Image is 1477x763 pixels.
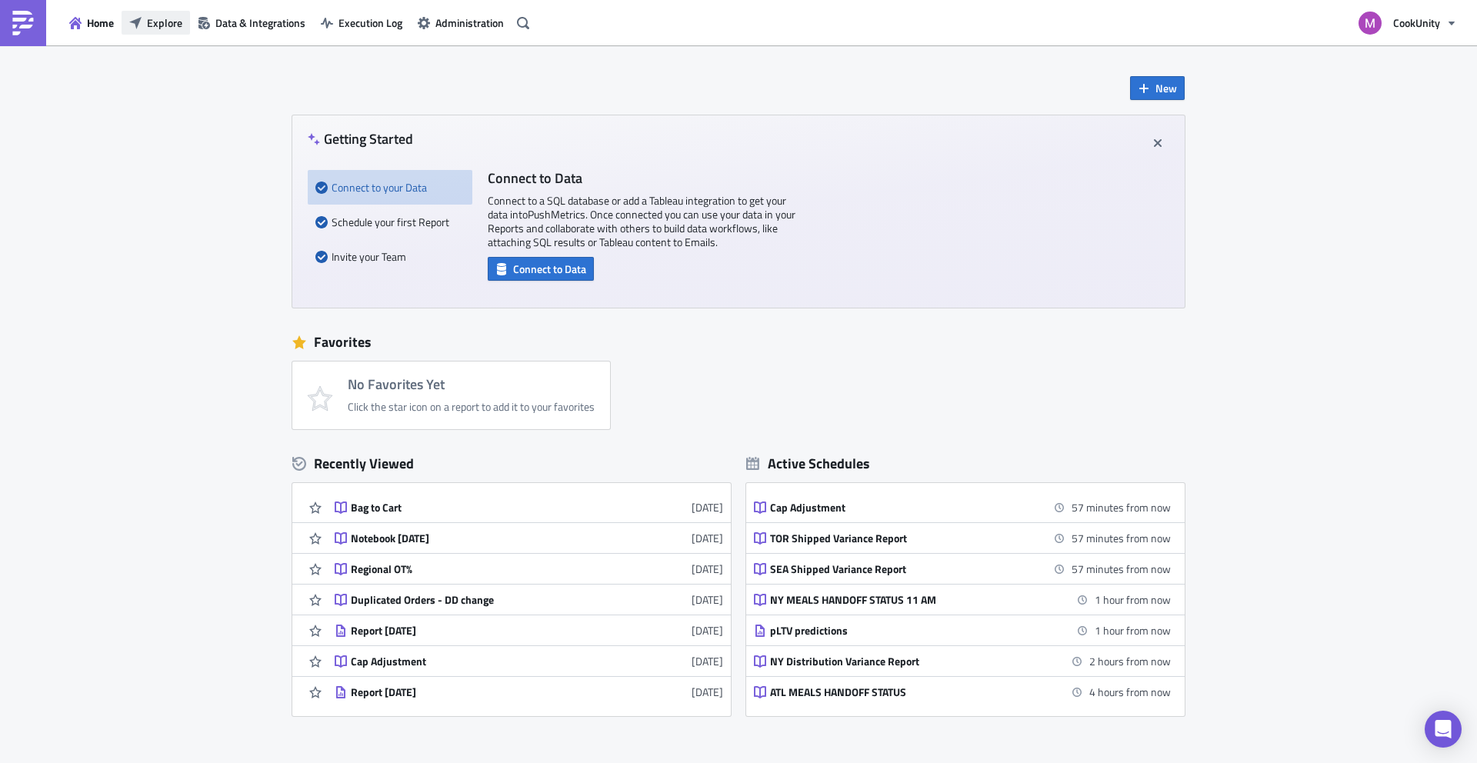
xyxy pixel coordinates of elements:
div: Recently Viewed [292,452,731,475]
p: Connect to a SQL database or add a Tableau integration to get your data into PushMetrics . Once c... [488,194,795,249]
div: Schedule your first Report [315,205,465,239]
div: Report [DATE] [351,624,620,638]
a: Bag to Cart[DATE] [335,492,723,522]
div: Duplicated Orders - DD change [351,593,620,607]
a: pLTV predictions1 hour from now [754,615,1171,645]
div: Regional OT% [351,562,620,576]
span: Home [87,15,114,31]
div: ATL MEALS HANDOFF STATUS [770,685,1039,699]
h4: Connect to Data [488,170,795,186]
button: Execution Log [313,11,410,35]
div: Notebook [DATE] [351,531,620,545]
time: 2025-05-22T20:21:54Z [692,653,723,669]
div: Invite your Team [315,239,465,274]
div: Cap Adjustment [770,501,1039,515]
time: 2025-05-22T14:51:11Z [692,684,723,700]
time: 2025-07-31T20:31:51Z [692,591,723,608]
span: Administration [435,15,504,31]
button: Home [62,11,122,35]
time: 2025-09-09T18:20:45Z [692,499,723,515]
time: 2025-08-01T15:42:57Z [692,530,723,546]
time: 2025-10-02 12:00 [1072,530,1171,546]
span: Explore [147,15,182,31]
a: SEA Shipped Variance Report57 minutes from now [754,554,1171,584]
button: Data & Integrations [190,11,313,35]
a: ATL MEALS HANDOFF STATUS4 hours from now [754,677,1171,707]
div: NY MEALS HANDOFF STATUS 11 AM [770,593,1039,607]
span: Execution Log [338,15,402,31]
time: 2025-07-31T20:58:57Z [692,561,723,577]
time: 2025-10-02 12:00 [1072,561,1171,577]
img: PushMetrics [11,11,35,35]
a: Regional OT%[DATE] [335,554,723,584]
a: Report [DATE][DATE] [335,615,723,645]
button: CookUnity [1349,6,1465,40]
div: Open Intercom Messenger [1425,711,1462,748]
time: 2025-07-31T20:31:35Z [692,622,723,638]
time: 2025-10-02 15:00 [1089,684,1171,700]
div: Favorites [292,331,1185,354]
button: Connect to Data [488,257,594,281]
div: NY Distribution Variance Report [770,655,1039,668]
a: Report [DATE][DATE] [335,677,723,707]
a: Connect to Data [488,259,594,275]
span: Data & Integrations [215,15,305,31]
div: Bag to Cart [351,501,620,515]
div: TOR Shipped Variance Report [770,531,1039,545]
a: NY Distribution Variance Report2 hours from now [754,646,1171,676]
time: 2025-10-02 12:30 [1095,591,1171,608]
div: SEA Shipped Variance Report [770,562,1039,576]
img: Avatar [1357,10,1383,36]
h4: Getting Started [308,131,413,147]
div: Cap Adjustment [351,655,620,668]
span: Connect to Data [513,261,586,277]
time: 2025-10-02 12:00 [1072,499,1171,515]
button: Explore [122,11,190,35]
div: Click the star icon on a report to add it to your favorites [348,400,595,414]
h4: No Favorites Yet [348,377,595,392]
div: pLTV predictions [770,624,1039,638]
span: New [1155,80,1177,96]
button: New [1130,76,1185,100]
a: TOR Shipped Variance Report57 minutes from now [754,523,1171,553]
span: CookUnity [1393,15,1440,31]
a: Notebook [DATE][DATE] [335,523,723,553]
div: Report [DATE] [351,685,620,699]
button: Administration [410,11,512,35]
time: 2025-10-02 12:30 [1095,622,1171,638]
div: Connect to your Data [315,170,465,205]
time: 2025-10-02 13:00 [1089,653,1171,669]
a: NY MEALS HANDOFF STATUS 11 AM1 hour from now [754,585,1171,615]
a: Duplicated Orders - DD change[DATE] [335,585,723,615]
a: Cap Adjustment57 minutes from now [754,492,1171,522]
div: Active Schedules [746,455,870,472]
a: Cap Adjustment[DATE] [335,646,723,676]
